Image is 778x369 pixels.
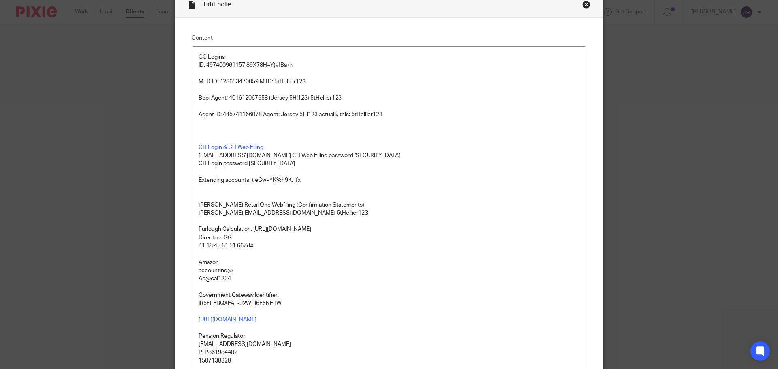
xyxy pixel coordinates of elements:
a: [URL][DOMAIN_NAME] [199,317,256,322]
p: Directors GG 41 18 45 61 51 66 Zd# [199,234,579,250]
p: P: P861984482 [199,348,579,356]
p: [EMAIL_ADDRESS][DOMAIN_NAME] CH Web Filing password [SECURITY_DATA] [199,151,579,160]
p: [EMAIL_ADDRESS][DOMAIN_NAME] [199,340,579,348]
p: MTD ID: 428653470059 MTD: 5tHellier123 [199,78,579,86]
span: Edit note [203,1,231,8]
p: CH Login password [SECURITY_DATA] [199,160,579,168]
p: Extending accounts: #eCw=^K%h9K._fx [199,176,579,184]
p: [PERSON_NAME][EMAIL_ADDRESS][DOMAIN_NAME] 5tHe!!ier123 [199,209,579,217]
p: Ab@cai1234 [199,275,579,283]
p: accounting@ [199,267,579,275]
p: Agent ID: 445741166078 Agent: Jersey 5Hl123 actually this: 5tHellier123 [199,111,579,119]
p: GG Logins ID: 497400961157 89X78H=Y)vfBa+k [199,53,579,70]
label: Content [192,34,586,42]
p: Bepi Agent: 401612067658 (Jersey 5Hl123) 5tHellier123 [199,94,579,102]
p: Amazon [199,258,579,267]
div: Close this dialog window [582,0,590,9]
p: Furlough Calculation: [URL][DOMAIN_NAME] [199,225,579,233]
p: Pension Regulator [199,332,579,340]
p: [PERSON_NAME] Retail One Webfiling (Confirmation Statements) [199,201,579,209]
p: 1507138328 [199,357,579,365]
a: CH Login & CH Web Filing [199,145,263,150]
p: Government Gateway Identifier: IR5FLFBQXFAE-J2WPI6F5NF1W [199,291,579,308]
